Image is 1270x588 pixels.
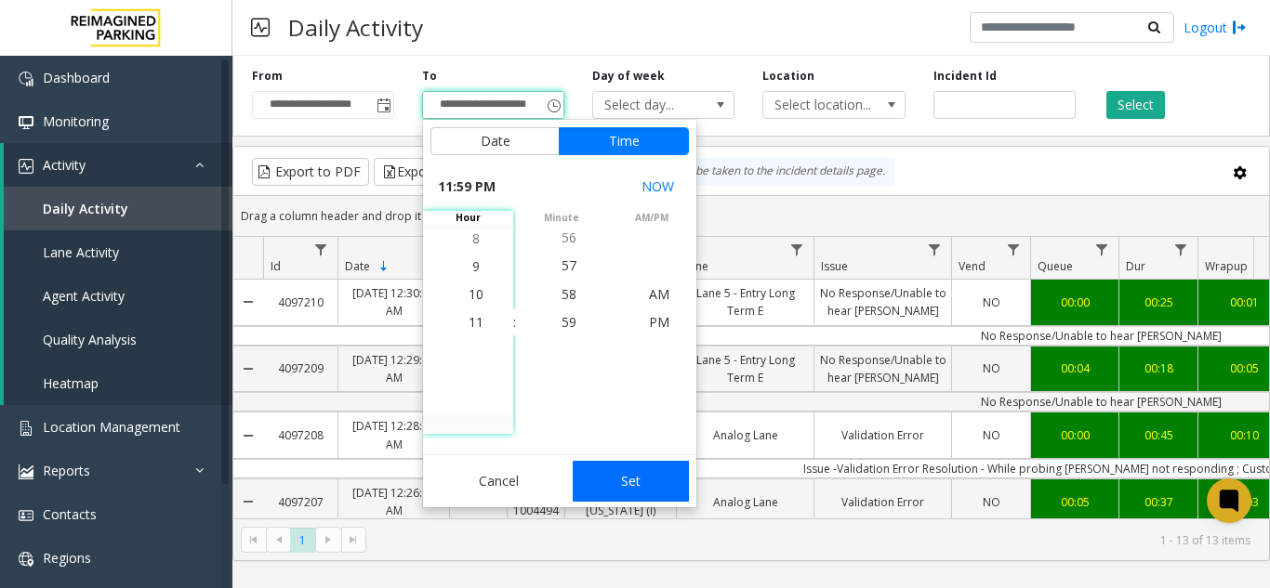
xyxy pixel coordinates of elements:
[952,289,1030,316] a: NO
[1036,294,1114,311] div: 00:00
[814,422,951,449] a: Validation Error
[19,421,33,436] img: 'icon'
[420,237,445,262] a: Date Filter Menu
[677,346,814,391] a: Lane 5 - Entry Long Term E
[559,127,689,155] button: Time tab
[4,230,232,274] a: Lane Activity
[423,211,513,225] span: hour
[983,294,1000,310] span: NO
[19,159,33,174] img: 'icon'
[1126,258,1145,274] span: Dur
[1001,237,1026,262] a: Vend Filter Menu
[263,489,337,516] a: 4097207
[983,360,1000,376] span: NO
[562,229,576,246] span: 56
[19,464,33,479] img: 'icon'
[422,68,437,85] label: To
[677,489,814,516] a: Analog Lane
[1124,426,1193,444] div: 00:45
[4,274,232,318] a: Agent Activity
[677,280,814,324] a: Lane 5 - Entry Long Term E
[785,237,810,262] a: Lane Filter Menu
[430,127,560,155] button: Date tab
[251,5,270,50] img: pageIcon
[959,258,986,274] span: Vend
[933,68,997,85] label: Incident Id
[1124,493,1193,511] div: 00:37
[1031,489,1118,516] a: 00:05
[983,427,1000,443] span: NO
[43,374,99,392] span: Heatmap
[43,112,109,130] span: Monitoring
[922,237,947,262] a: Issue Filter Menu
[377,259,391,274] span: Sortable
[508,158,894,186] div: By clicking Incident row you will be taken to the incident details page.
[4,318,232,361] a: Quality Analysis
[263,422,337,449] a: 4097208
[472,257,480,275] span: 9
[271,258,281,274] span: Id
[952,422,1030,449] a: NO
[290,528,315,553] span: Page 1
[592,68,665,85] label: Day of week
[1031,355,1118,382] a: 00:04
[43,462,90,479] span: Reports
[1232,18,1247,37] img: logout
[233,472,263,531] a: Collapse Details
[1169,237,1194,262] a: Dur Filter Menu
[43,549,91,567] span: Regions
[562,284,576,302] span: 58
[233,237,1269,518] div: Data table
[4,143,232,187] a: Activity
[19,552,33,567] img: 'icon'
[513,313,516,332] div: :
[606,211,696,225] span: AM/PM
[279,5,432,50] h3: Daily Activity
[1119,289,1197,316] a: 00:25
[43,243,119,261] span: Lane Activity
[4,187,232,230] a: Daily Activity
[649,313,669,331] span: PM
[1119,355,1197,382] a: 00:18
[649,285,669,303] span: AM
[1031,289,1118,316] a: 00:00
[763,92,876,118] span: Select location...
[562,256,576,274] span: 57
[677,422,814,449] a: Analog Lane
[1036,493,1114,511] div: 00:05
[1119,422,1197,449] a: 00:45
[952,489,1030,516] a: NO
[252,68,283,85] label: From
[1205,258,1248,274] span: Wrapup
[4,361,232,405] a: Heatmap
[1119,489,1197,516] a: 00:37
[19,72,33,86] img: 'icon'
[252,158,369,186] button: Export to PDF
[1031,422,1118,449] a: 00:00
[43,156,86,174] span: Activity
[1184,18,1247,37] a: Logout
[952,355,1030,382] a: NO
[1036,426,1114,444] div: 00:00
[338,346,449,391] a: [DATE] 12:29:41 AM
[233,272,263,332] a: Collapse Details
[1036,359,1114,377] div: 00:04
[438,174,496,200] span: 11:59 PM
[43,69,110,86] span: Dashboard
[263,289,337,316] a: 4097210
[472,229,480,247] span: 8
[43,287,125,305] span: Agent Activity
[1090,237,1115,262] a: Queue Filter Menu
[430,461,567,502] button: Cancel
[19,508,33,523] img: 'icon'
[374,158,496,186] button: Export to Excel
[543,92,563,118] span: Toggle popup
[1038,258,1073,274] span: Queue
[634,170,681,203] button: Select now
[373,92,393,118] span: Toggle popup
[309,237,334,262] a: Id Filter Menu
[814,346,951,391] a: No Response/Unable to hear [PERSON_NAME]
[338,412,449,457] a: [DATE] 12:28:01 AM
[43,505,97,523] span: Contacts
[762,68,814,85] label: Location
